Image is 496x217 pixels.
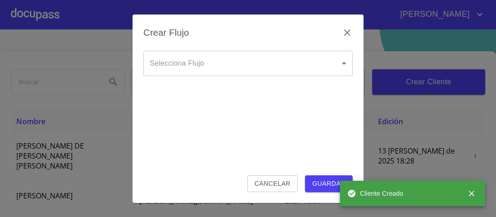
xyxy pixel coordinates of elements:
h6: Crear Flujo [143,25,189,40]
button: close [462,183,481,203]
button: Guardar [305,175,353,192]
span: Cancelar [255,178,290,189]
button: Cancelar [247,175,298,192]
span: Cliente Creado [347,189,403,198]
div: ​ [143,51,353,76]
span: Guardar [312,178,345,189]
